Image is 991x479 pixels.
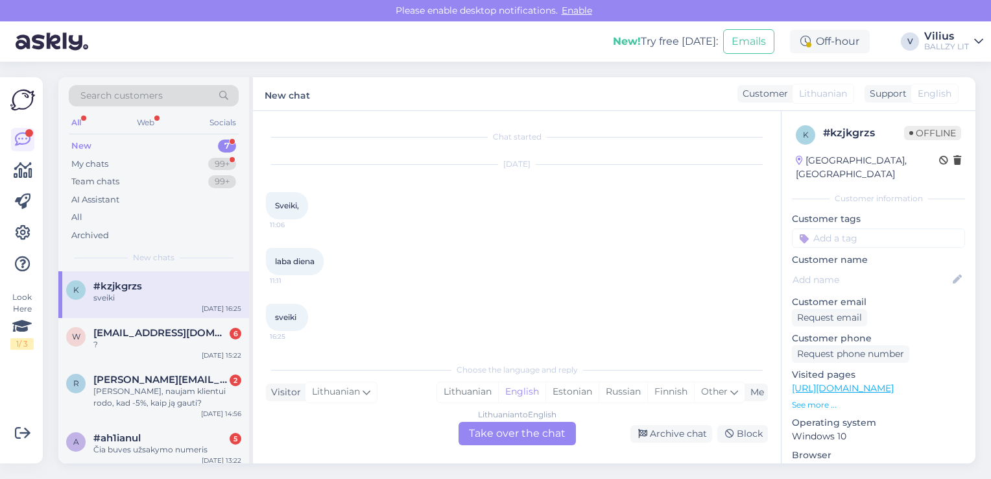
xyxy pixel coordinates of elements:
div: Russian [599,382,647,402]
div: 5 [230,433,241,445]
p: See more ... [792,399,965,411]
div: [DATE] 15:22 [202,350,241,360]
span: #ah1ianul [93,432,141,444]
div: 99+ [208,158,236,171]
div: AI Assistant [71,193,119,206]
span: Lithuanian [799,87,847,101]
div: 6 [230,328,241,339]
div: [DATE] 13:22 [202,456,241,465]
span: 16:25 [270,332,318,341]
b: New! [613,35,641,47]
div: Vilius [924,31,969,42]
p: Customer email [792,295,965,309]
span: k [73,285,79,295]
span: Other [701,386,728,397]
div: BALLZY LIT [924,42,969,52]
span: #kzjkgrzs [93,280,142,292]
div: Block [717,425,768,443]
div: Off-hour [790,30,870,53]
span: Enable [558,5,596,16]
span: 11:11 [270,276,318,286]
p: Browser [792,448,965,462]
input: Add a tag [792,228,965,248]
span: laba diena [275,256,315,266]
div: Request phone number [792,345,909,363]
div: Web [134,114,157,131]
div: sveiki [93,292,241,304]
div: [GEOGRAPHIC_DATA], [GEOGRAPHIC_DATA] [796,154,939,181]
div: ? [93,339,241,350]
div: 2 [230,375,241,386]
p: Visited pages [792,368,965,382]
span: w [72,332,80,341]
input: Add name [793,273,950,287]
div: Chat started [266,131,768,143]
div: Archived [71,229,109,242]
button: Emails [723,29,774,54]
span: Sveiki, [275,201,299,210]
span: r [73,378,79,388]
div: # kzjkgrzs [823,125,904,141]
div: Take over the chat [459,422,576,445]
div: 1 / 3 [10,338,34,350]
div: Look Here [10,291,34,350]
div: [DATE] 16:25 [202,304,241,313]
p: Customer phone [792,332,965,345]
div: My chats [71,158,108,171]
span: a [73,437,79,447]
div: Socials [207,114,239,131]
div: [DATE] [266,158,768,170]
div: V [901,32,919,51]
div: Visitor [266,386,301,399]
a: ViliusBALLZY LIT [924,31,983,52]
img: Askly Logo [10,88,35,112]
div: Customer information [792,193,965,204]
div: Čia buves užsakymo numeris [93,444,241,456]
div: All [71,211,82,224]
p: Windows 10 [792,430,965,443]
div: English [498,382,545,402]
div: Archive chat [630,425,712,443]
div: Estonian [545,382,599,402]
div: Customer [737,87,788,101]
div: 7 [218,140,236,153]
span: Lithuanian [312,385,360,399]
a: [URL][DOMAIN_NAME] [792,382,894,394]
div: Choose the language and reply [266,364,768,376]
div: Me [745,386,764,399]
div: New [71,140,91,153]
span: New chats [133,252,174,264]
div: Try free [DATE]: [613,34,718,49]
span: r.peckute@gmail.com [93,374,228,386]
span: Search customers [80,89,163,103]
div: All [69,114,84,131]
label: New chat [265,85,310,103]
p: Chrome [TECHNICAL_ID] [792,462,965,476]
div: Lithuanian to English [478,409,556,421]
div: Request email [792,309,867,326]
div: Lithuanian [437,382,498,402]
div: Team chats [71,175,119,188]
span: Offline [904,126,961,140]
div: [DATE] 14:56 [201,409,241,419]
div: Finnish [647,382,694,402]
p: Customer name [792,253,965,267]
span: sveiki [275,312,296,322]
div: Support [865,87,907,101]
span: 11:06 [270,220,318,230]
span: k [803,130,809,140]
div: 99+ [208,175,236,188]
span: English [918,87,951,101]
p: Operating system [792,416,965,430]
span: wanabi@gmail.com [93,327,228,339]
div: [PERSON_NAME], naujam klientui rodo, kad -5%, kaip ją gauti? [93,386,241,409]
p: Customer tags [792,212,965,226]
